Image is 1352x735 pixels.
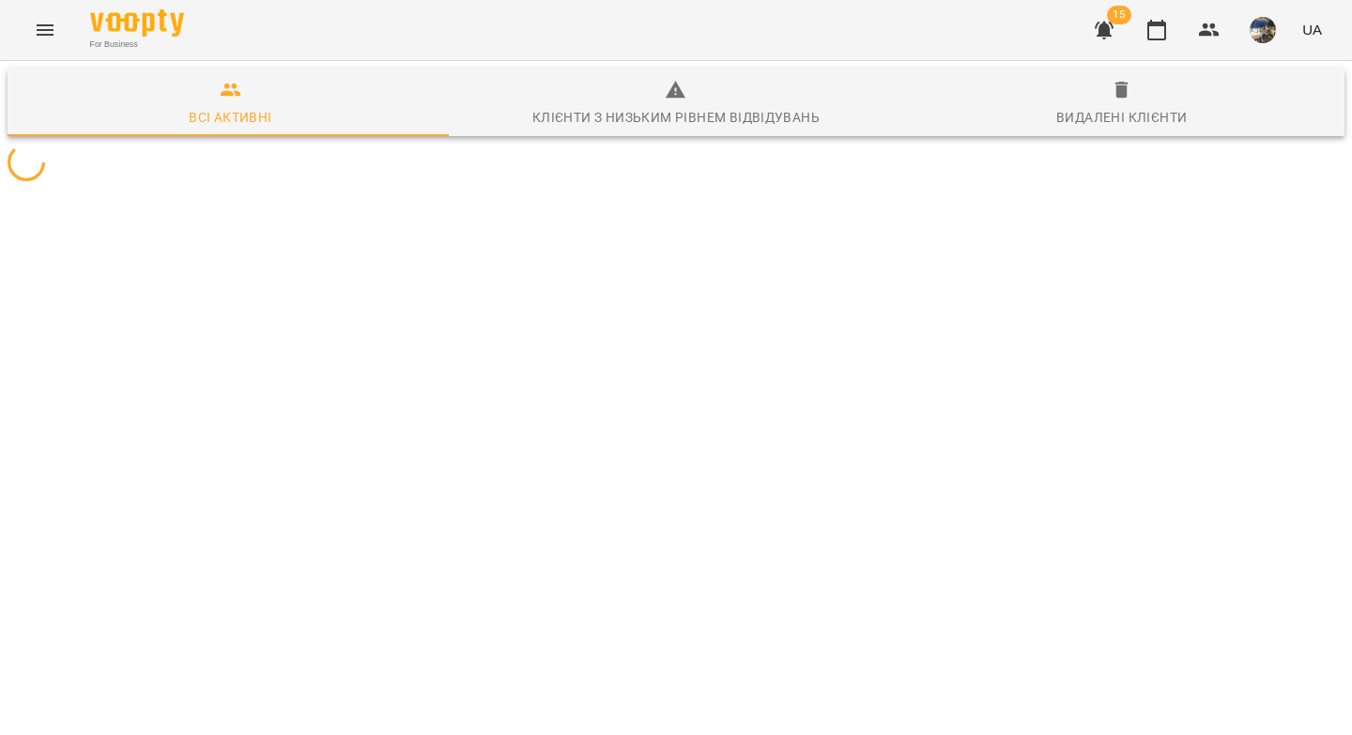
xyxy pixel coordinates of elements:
span: UA [1302,20,1322,39]
button: UA [1295,12,1329,47]
img: Voopty Logo [90,9,184,37]
div: Клієнти з низьким рівнем відвідувань [532,106,820,129]
div: Всі активні [189,106,271,129]
img: 10df61c86029c9e6bf63d4085f455a0c.jpg [1250,17,1276,43]
button: Menu [23,8,68,53]
span: 15 [1107,6,1131,24]
div: Видалені клієнти [1056,106,1187,129]
span: For Business [90,38,184,51]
